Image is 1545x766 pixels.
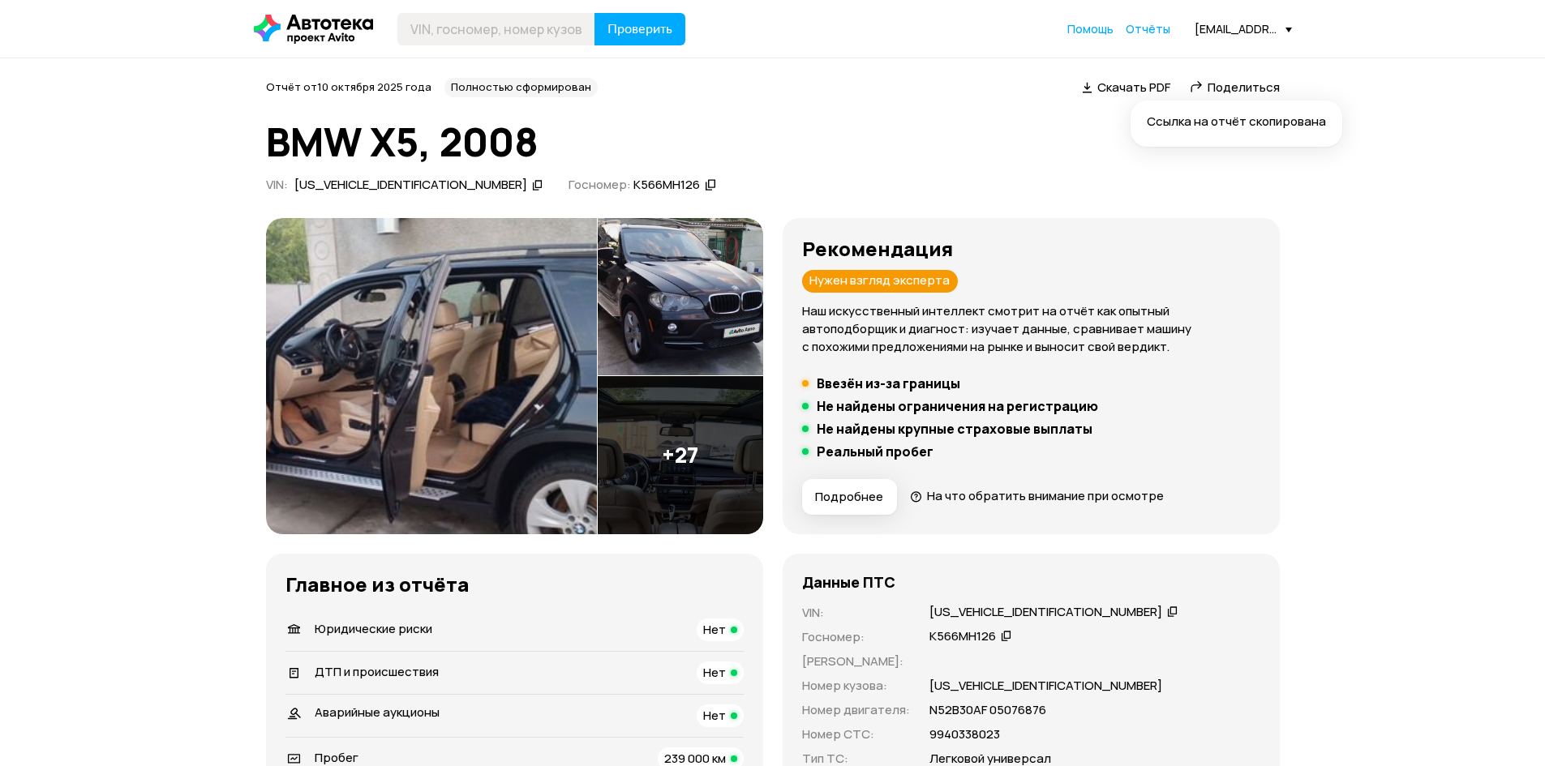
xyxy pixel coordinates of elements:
[929,604,1162,621] div: [US_VEHICLE_IDENTIFICATION_NUMBER]
[633,177,700,194] div: К566МН126
[802,604,910,622] p: VIN :
[285,573,744,596] h3: Главное из отчёта
[929,725,1000,743] p: 9940338023
[817,398,1098,414] h5: Не найдены ограничения на регистрацию
[815,489,883,505] span: Подробнее
[315,749,358,766] span: Пробег
[315,663,439,680] span: ДТП и происшествия
[929,628,996,645] div: К566МН126
[266,176,288,193] span: VIN :
[910,487,1165,504] a: На что обратить внимание при осмотре
[802,725,910,743] p: Номер СТС :
[802,302,1260,356] p: Наш искусственный интеллект смотрит на отчёт как опытный автоподборщик и диагност: изучает данные...
[569,176,631,193] span: Госномер:
[1067,21,1114,37] a: Помощь
[315,620,432,637] span: Юридические риски
[1131,101,1342,147] div: Ccылка на отчёт скопирована
[266,79,431,94] span: Отчёт от 10 октября 2025 года
[802,573,895,591] h4: Данные ПТС
[817,421,1092,437] h5: Не найдены крупные страховые выплаты
[802,238,1260,260] h3: Рекомендация
[266,120,1280,164] h1: BMW X5, 2008
[1195,21,1292,36] div: [EMAIL_ADDRESS][DOMAIN_NAME]
[703,707,726,724] span: Нет
[802,701,910,719] p: Номер двигателя :
[802,479,897,515] button: Подробнее
[929,677,1162,695] p: [US_VEHICLE_IDENTIFICATION_NUMBER]
[315,704,440,721] span: Аварийные аукционы
[1067,21,1114,36] span: Помощь
[294,177,527,194] div: [US_VEHICLE_IDENTIFICATION_NUMBER]
[397,13,595,45] input: VIN, госномер, номер кузова
[817,375,960,392] h5: Ввезён из-за границы
[1208,79,1280,96] span: Поделиться
[703,621,726,638] span: Нет
[1190,79,1280,96] a: Поделиться
[1097,79,1170,96] span: Скачать PDF
[802,653,910,670] p: [PERSON_NAME] :
[444,78,598,97] div: Полностью сформирован
[594,13,685,45] button: Проверить
[1126,21,1170,37] a: Отчёты
[802,270,958,293] div: Нужен взгляд эксперта
[817,443,933,460] h5: Реальный пробег
[802,628,910,646] p: Госномер :
[929,701,1046,719] p: N52В30АF 05076876
[607,23,672,36] span: Проверить
[1082,79,1170,96] a: Скачать PDF
[703,664,726,681] span: Нет
[927,487,1164,504] span: На что обратить внимание при осмотре
[1126,21,1170,36] span: Отчёты
[802,677,910,695] p: Номер кузова :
